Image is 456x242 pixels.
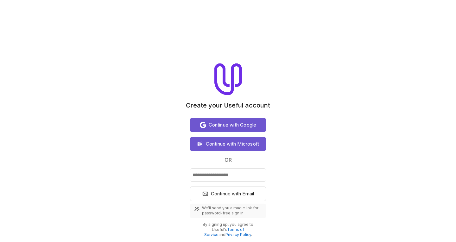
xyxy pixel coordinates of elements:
span: We'll send you a magic link for password-free sign in. [202,206,262,216]
p: By signing up, you agree to Useful's and . [195,222,261,237]
a: Terms of Service [204,227,244,237]
a: Privacy Policy [225,232,251,237]
span: Continue with Microsoft [206,140,259,148]
span: or [225,156,232,164]
span: Continue with Email [211,190,254,198]
span: Continue with Google [209,121,256,129]
button: Continue with Email [190,186,266,201]
button: Continue with Google [190,118,266,132]
h1: Create your Useful account [186,101,270,109]
button: Continue with Microsoft [190,137,266,151]
input: Email [190,169,266,181]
